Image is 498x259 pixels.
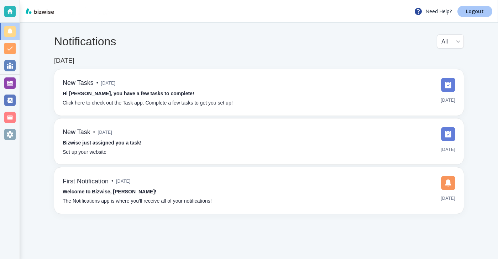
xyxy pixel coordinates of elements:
[414,7,452,16] p: Need Help?
[54,167,464,214] a: First Notification•[DATE]Welcome to Bizwise, [PERSON_NAME]!The Notifications app is where you’ll ...
[93,128,95,136] p: •
[441,193,455,204] span: [DATE]
[457,6,492,17] a: Logout
[63,148,106,156] p: Set up your website
[111,177,113,185] p: •
[63,128,90,136] h6: New Task
[63,140,142,146] strong: Bizwise just assigned you a task!
[26,8,54,14] img: bizwise
[63,178,109,186] h6: First Notification
[441,35,459,48] div: All
[54,57,74,65] h6: [DATE]
[63,91,194,96] strong: Hi [PERSON_NAME], you have a few tasks to complete!
[63,197,212,205] p: The Notifications app is where you’ll receive all of your notifications!
[63,79,94,87] h6: New Tasks
[116,176,131,187] span: [DATE]
[98,127,112,138] span: [DATE]
[441,176,455,190] img: DashboardSidebarNotification.svg
[54,69,464,116] a: New Tasks•[DATE]Hi [PERSON_NAME], you have a few tasks to complete!Click here to check out the Ta...
[441,78,455,92] img: DashboardSidebarTasks.svg
[54,118,464,165] a: New Task•[DATE]Bizwise just assigned you a task!Set up your website[DATE]
[466,9,484,14] p: Logout
[96,79,98,87] p: •
[60,6,108,17] img: Bouviers of Distinction
[54,35,116,48] h4: Notifications
[441,95,455,106] span: [DATE]
[63,189,156,194] strong: Welcome to Bizwise, [PERSON_NAME]!
[63,99,233,107] p: Click here to check out the Task app. Complete a few tasks to get you set up!
[441,144,455,155] span: [DATE]
[101,78,116,88] span: [DATE]
[441,127,455,141] img: DashboardSidebarTasks.svg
